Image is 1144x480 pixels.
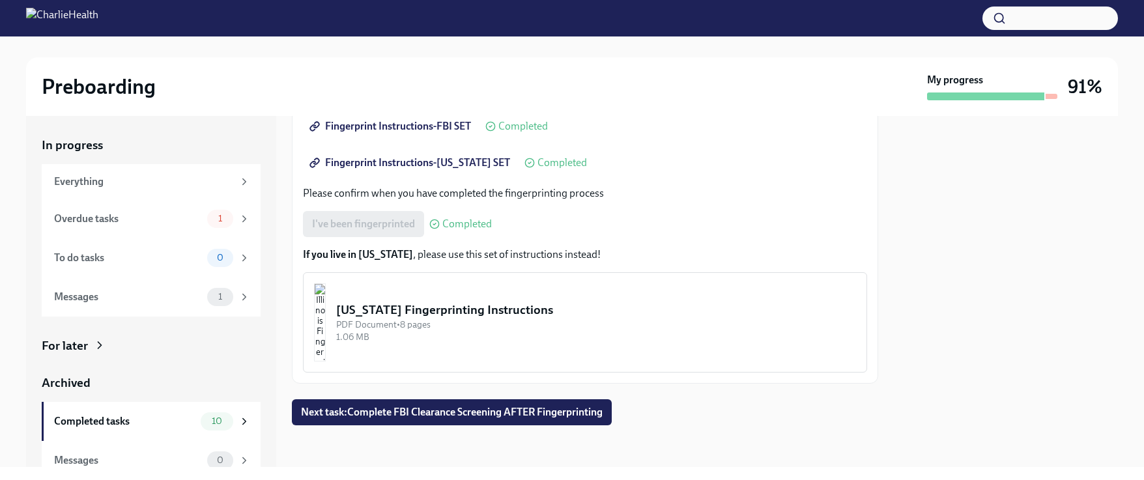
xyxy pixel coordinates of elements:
[537,158,587,168] span: Completed
[54,212,202,226] div: Overdue tasks
[312,120,471,133] span: Fingerprint Instructions-FBI SET
[292,399,612,425] button: Next task:Complete FBI Clearance Screening AFTER Fingerprinting
[301,406,603,419] span: Next task : Complete FBI Clearance Screening AFTER Fingerprinting
[336,331,856,343] div: 1.06 MB
[204,416,230,426] span: 10
[42,137,261,154] a: In progress
[210,292,230,302] span: 1
[54,453,202,468] div: Messages
[209,455,231,465] span: 0
[498,121,548,132] span: Completed
[303,150,519,176] a: Fingerprint Instructions-[US_STATE] SET
[303,247,867,262] p: , please use this set of instructions instead!
[314,283,326,361] img: Illinois Fingerprinting Instructions
[42,337,88,354] div: For later
[54,290,202,304] div: Messages
[336,302,856,318] div: [US_STATE] Fingerprinting Instructions
[442,219,492,229] span: Completed
[42,337,261,354] a: For later
[927,73,983,87] strong: My progress
[1068,75,1102,98] h3: 91%
[303,272,867,373] button: [US_STATE] Fingerprinting InstructionsPDF Document•8 pages1.06 MB
[210,214,230,223] span: 1
[54,251,202,265] div: To do tasks
[42,164,261,199] a: Everything
[303,186,867,201] p: Please confirm when you have completed the fingerprinting process
[42,238,261,277] a: To do tasks0
[42,402,261,441] a: Completed tasks10
[42,277,261,317] a: Messages1
[54,175,233,189] div: Everything
[303,113,480,139] a: Fingerprint Instructions-FBI SET
[336,318,856,331] div: PDF Document • 8 pages
[209,253,231,262] span: 0
[42,374,261,391] a: Archived
[26,8,98,29] img: CharlieHealth
[312,156,510,169] span: Fingerprint Instructions-[US_STATE] SET
[42,441,261,480] a: Messages0
[42,74,156,100] h2: Preboarding
[42,199,261,238] a: Overdue tasks1
[303,248,413,261] strong: If you live in [US_STATE]
[54,414,195,429] div: Completed tasks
